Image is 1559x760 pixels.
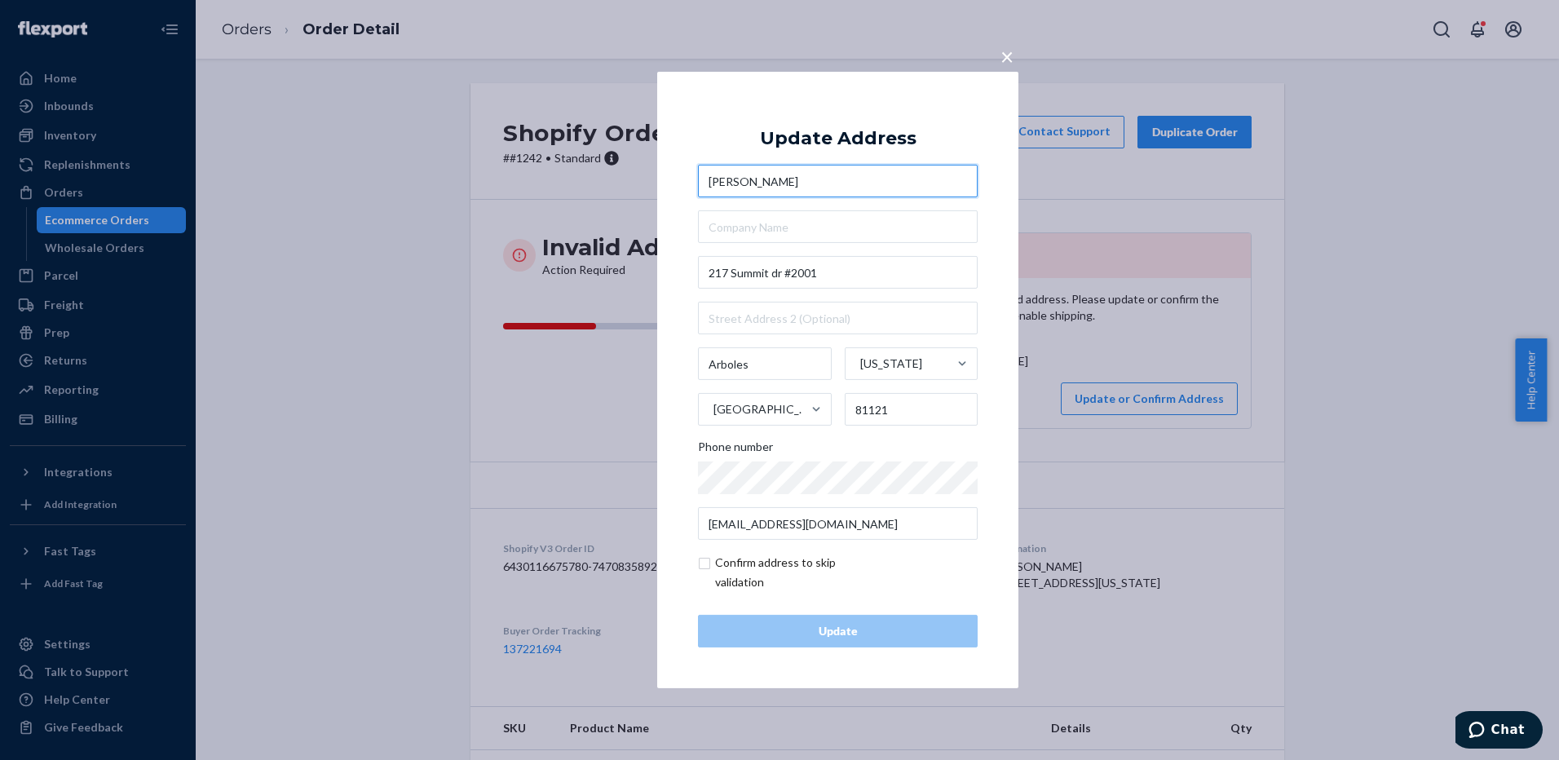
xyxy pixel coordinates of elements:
[698,302,978,334] input: Street Address 2 (Optional)
[698,256,978,289] input: Street Address
[712,393,713,426] input: [GEOGRAPHIC_DATA]
[712,623,964,639] div: Update
[698,615,978,647] button: Update
[698,439,773,462] span: Phone number
[859,347,860,380] input: [US_STATE]
[845,393,978,426] input: ZIP Code
[698,347,832,380] input: City
[698,165,978,197] input: First & Last Name
[698,210,978,243] input: Company Name
[1455,711,1543,752] iframe: Opens a widget where you can chat to one of our agents
[760,129,916,148] div: Update Address
[1000,42,1014,70] span: ×
[698,507,978,540] input: Email (Only Required for International)
[713,401,810,418] div: [GEOGRAPHIC_DATA]
[860,356,922,372] div: [US_STATE]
